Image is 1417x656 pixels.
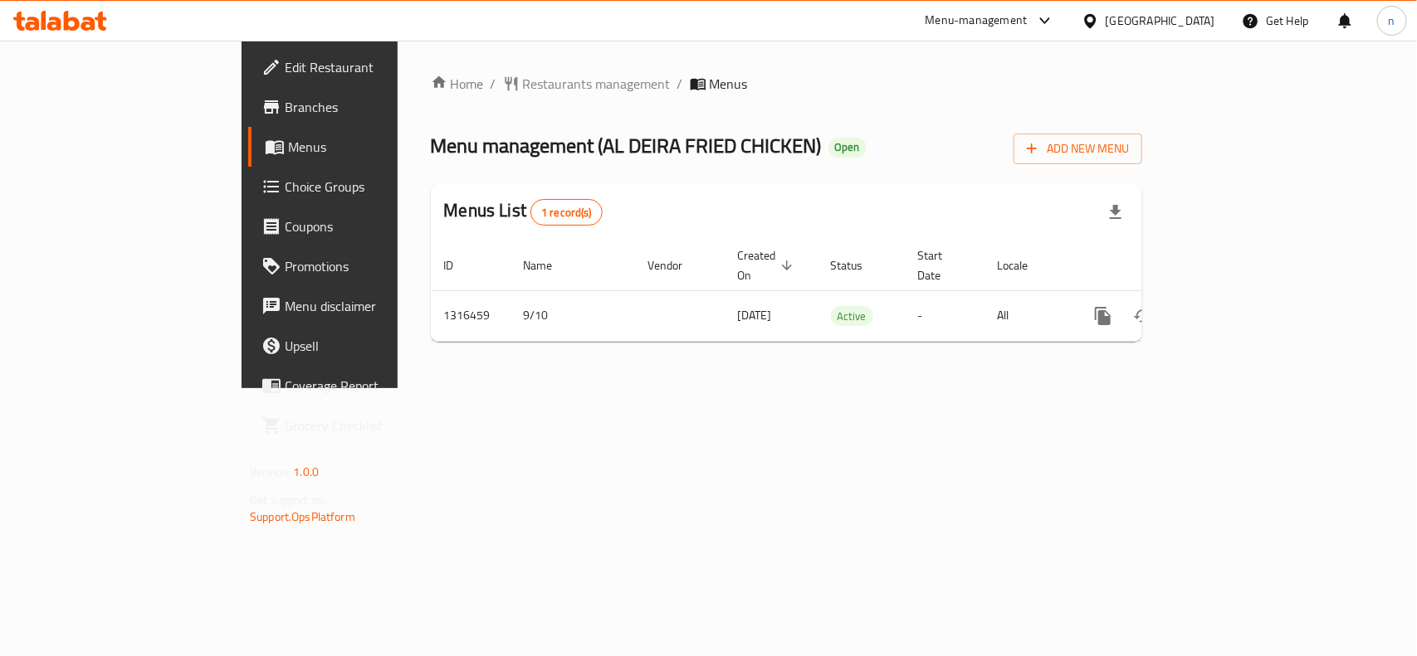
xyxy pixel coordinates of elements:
[998,255,1050,275] span: Locale
[285,336,465,356] span: Upsell
[248,406,478,445] a: Grocery Checklist
[285,376,465,396] span: Coverage Report
[248,87,478,127] a: Branches
[250,506,355,527] a: Support.OpsPlatform
[531,205,602,221] span: 1 record(s)
[738,304,772,326] span: [DATE]
[831,255,885,275] span: Status
[250,461,291,483] span: Version:
[648,255,705,275] span: Vendor
[503,74,671,94] a: Restaurants management
[985,290,1070,341] td: All
[677,74,683,94] li: /
[1389,12,1395,30] span: n
[285,97,465,117] span: Branches
[248,326,478,366] a: Upsell
[431,74,1142,94] nav: breadcrumb
[285,256,465,276] span: Promotions
[248,127,478,167] a: Menus
[248,246,478,286] a: Promotions
[1083,296,1123,336] button: more
[285,296,465,316] span: Menu disclaimer
[828,138,867,158] div: Open
[1014,134,1142,164] button: Add New Menu
[248,286,478,326] a: Menu disclaimer
[831,307,873,326] span: Active
[248,167,478,207] a: Choice Groups
[828,140,867,154] span: Open
[444,198,603,226] h2: Menus List
[530,199,603,226] div: Total records count
[710,74,748,94] span: Menus
[1106,12,1215,30] div: [GEOGRAPHIC_DATA]
[491,74,496,94] li: /
[1070,241,1256,291] th: Actions
[926,11,1028,31] div: Menu-management
[1096,192,1136,232] div: Export file
[285,57,465,77] span: Edit Restaurant
[831,306,873,326] div: Active
[431,127,822,164] span: Menu management ( AL DEIRA FRIED CHICKEN )
[1123,296,1163,336] button: Change Status
[285,216,465,236] span: Coupons
[511,290,635,341] td: 9/10
[523,74,671,94] span: Restaurants management
[250,489,326,511] span: Get support on:
[444,255,476,275] span: ID
[431,241,1256,342] table: enhanced table
[248,366,478,406] a: Coverage Report
[288,137,465,157] span: Menus
[918,245,965,285] span: Start Date
[1027,138,1129,159] span: Add New Menu
[524,255,574,275] span: Name
[285,177,465,197] span: Choice Groups
[248,207,478,246] a: Coupons
[738,245,798,285] span: Created On
[905,290,985,341] td: -
[248,47,478,87] a: Edit Restaurant
[285,415,465,435] span: Grocery Checklist
[293,461,319,483] span: 1.0.0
